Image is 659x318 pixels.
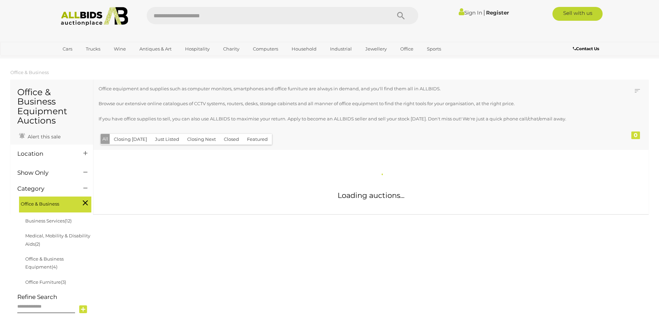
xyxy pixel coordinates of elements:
button: Featured [243,134,272,145]
button: Search [384,7,418,24]
h4: Refine Search [17,294,91,300]
p: Browse our extensive online catalogues of CCTV systems, routers, desks, storage cabinets and all ... [99,100,593,108]
a: Wine [109,43,130,55]
a: Office & Business Equipment(4) [25,256,64,270]
button: All [101,134,110,144]
span: (2) [35,241,40,247]
b: Contact Us [573,46,599,51]
a: Medical, Mobility & Disability Aids(2) [25,233,90,246]
button: Closing Next [183,134,220,145]
h4: Category [17,185,73,192]
p: Office equipment and supplies such as computer monitors, smartphones and office furniture are alw... [99,85,593,93]
a: Sell with us [552,7,603,21]
a: Register [486,9,509,16]
div: 0 [631,131,640,139]
a: Business Services(12) [25,218,72,224]
a: Alert this sale [17,131,62,141]
span: Loading auctions... [338,191,404,200]
span: Alert this sale [26,134,61,140]
span: Office & Business [21,198,73,208]
a: Charity [219,43,244,55]
a: Office Furniture(3) [25,279,66,285]
a: Industrial [326,43,356,55]
button: Closed [220,134,243,145]
div: If you have office supplies to sell, you can also use ALLBIDS to maximise your return. Apply to b... [99,85,598,131]
button: Just Listed [151,134,183,145]
img: Allbids.com.au [57,7,132,26]
h1: Office & Business Equipment Auctions [17,88,86,126]
a: Computers [248,43,283,55]
a: Jewellery [361,43,391,55]
a: Office & Business [10,70,49,75]
span: (12) [65,218,72,224]
h4: Show Only [17,170,73,176]
a: Contact Us [573,45,601,53]
a: Hospitality [181,43,214,55]
a: Office [396,43,418,55]
span: (4) [52,264,57,270]
h4: Location [17,151,73,157]
a: Cars [58,43,77,55]
button: Closing [DATE] [110,134,151,145]
a: Sports [422,43,446,55]
a: Antiques & Art [135,43,176,55]
a: Trucks [81,43,105,55]
span: (3) [61,279,66,285]
span: | [483,9,485,16]
a: [GEOGRAPHIC_DATA] [58,55,116,66]
a: Sign In [459,9,482,16]
a: Household [287,43,321,55]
